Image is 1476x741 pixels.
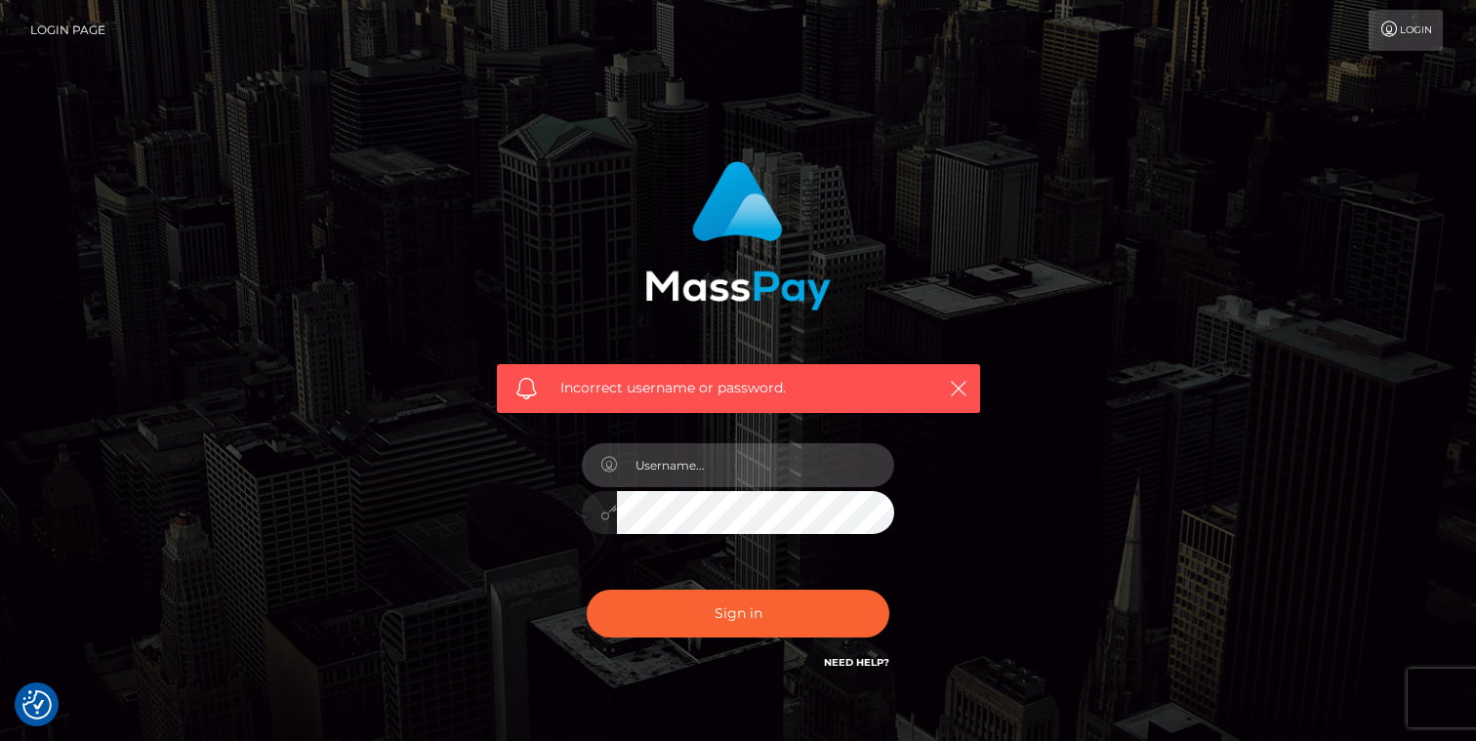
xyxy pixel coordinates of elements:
a: Login [1369,10,1443,51]
a: Login Page [30,10,105,51]
img: Revisit consent button [22,690,52,720]
input: Username... [617,443,894,487]
img: MassPay Login [645,161,831,310]
a: Need Help? [824,656,889,669]
button: Sign in [587,590,889,638]
button: Consent Preferences [22,690,52,720]
span: Incorrect username or password. [560,378,917,398]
